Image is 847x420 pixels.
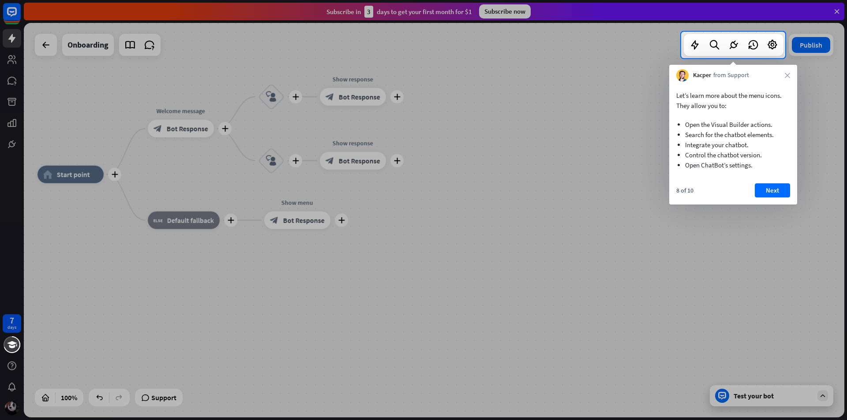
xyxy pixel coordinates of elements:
[676,186,693,194] div: 8 of 10
[785,73,790,78] i: close
[685,130,781,140] li: Search for the chatbot elements.
[693,71,711,80] span: Kacper
[713,71,749,80] span: from Support
[685,119,781,130] li: Open the Visual Builder actions.
[676,90,790,111] p: Let’s learn more about the menu icons. They allow you to:
[685,150,781,160] li: Control the chatbot version.
[755,183,790,197] button: Next
[7,4,34,30] button: Open LiveChat chat widget
[685,140,781,150] li: Integrate your chatbot.
[685,160,781,170] li: Open ChatBot’s settings.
